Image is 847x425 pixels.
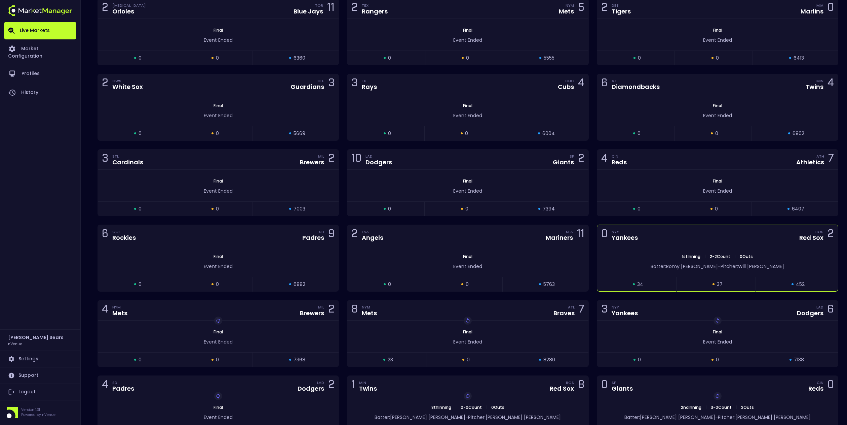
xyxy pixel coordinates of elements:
span: | [703,404,709,410]
span: Final [211,254,225,259]
div: 10 [351,153,361,166]
div: Dodgers [298,386,324,392]
div: LAA [362,229,383,234]
span: | [702,254,708,259]
span: Event Ended [453,263,482,270]
span: 0 [139,356,142,363]
span: Event Ended [703,37,732,43]
span: Final [211,103,225,108]
span: Final [211,404,225,410]
a: Logout [4,384,76,400]
div: Rockies [112,235,136,241]
div: SEA [566,229,573,234]
span: 0 [139,205,142,212]
span: 0 [388,55,391,62]
img: replayImg [216,393,221,399]
div: 3 [351,78,358,90]
div: Angels [362,235,383,241]
span: Event Ended [204,414,233,421]
div: 2 [328,304,335,317]
span: Pitcher: [PERSON_NAME] [PERSON_NAME] [718,414,811,421]
div: Padres [112,386,134,392]
div: 7 [579,304,584,317]
div: 11 [577,229,584,241]
span: 0 [467,356,470,363]
span: 0 [388,281,391,288]
span: 0 [638,130,641,137]
span: Event Ended [703,112,732,119]
span: 6360 [294,55,305,62]
span: Event Ended [204,37,233,43]
span: 2 Outs [739,404,756,410]
div: 2 [578,153,584,166]
span: 0 [216,55,219,62]
span: 6413 [794,55,804,62]
span: 23 [388,356,393,363]
h2: [PERSON_NAME] Sears [8,334,64,341]
div: Padres [302,235,324,241]
span: 0 [465,130,468,137]
div: 2 [351,2,358,15]
span: Final [461,103,474,108]
span: 0 [139,55,142,62]
div: Dodgers [365,159,392,165]
h3: nVenue [8,341,22,346]
a: Settings [4,351,76,367]
div: SF [612,380,633,385]
div: SD [319,229,324,234]
div: Blue Jays [294,8,323,14]
div: Marlins [801,8,823,14]
div: COL [112,229,136,234]
span: Final [711,178,724,184]
div: 6 [827,304,834,317]
span: 0 [638,55,641,62]
span: Batter: [PERSON_NAME] [PERSON_NAME] [624,414,715,421]
span: 2 - 2 Count [708,254,732,259]
div: NYY [612,229,638,234]
div: 0 [827,380,834,392]
div: Tigers [612,8,631,14]
div: [MEDICAL_DATA] [112,3,146,8]
span: Event Ended [204,263,233,270]
span: 7394 [543,205,555,212]
div: NYM [112,304,127,310]
a: History [4,83,76,102]
img: replayImg [465,393,470,399]
span: 0 [216,130,219,137]
span: 0 [216,356,219,363]
div: ATL [568,304,575,310]
span: 0 Outs [489,404,506,410]
span: 0 [465,205,468,212]
span: 0 [715,205,718,212]
div: 2 [601,2,608,15]
img: logo [8,5,72,16]
span: 0 [139,130,142,137]
div: 7 [828,153,834,166]
div: 9 [328,229,335,241]
div: Rangers [362,8,388,14]
div: MIL [318,304,324,310]
a: Market Configuration [4,39,76,64]
div: Dodgers [797,310,823,316]
div: 3 [102,153,108,166]
div: 4 [578,78,584,90]
span: 0 [216,205,219,212]
div: 3 [601,304,608,317]
div: 0 [827,2,834,15]
span: Pitcher: Will [PERSON_NAME] [721,263,784,270]
span: Event Ended [703,188,732,194]
div: Twins [806,84,823,90]
span: 6902 [793,130,804,137]
div: 8 [578,380,584,392]
span: 452 [796,281,805,288]
div: 2 [351,229,358,241]
div: 2 [827,229,834,241]
div: 8 [351,304,358,317]
img: replayImg [715,393,720,399]
div: 4 [601,153,608,166]
span: Final [711,103,724,108]
div: Yankees [612,310,638,316]
div: SD [112,380,134,385]
span: | [453,404,459,410]
div: TOR [315,3,323,8]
